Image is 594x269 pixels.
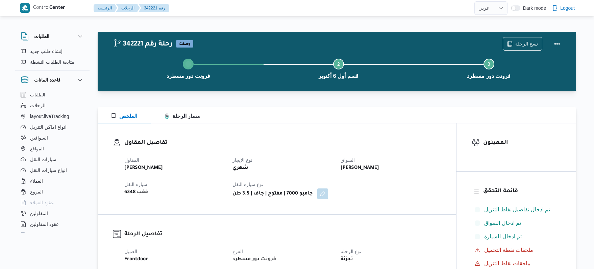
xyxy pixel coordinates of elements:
[264,51,414,86] button: قسم أول 6 أكتوبر
[483,187,561,196] h3: قائمة التحقق
[484,246,533,254] span: ملحقات نقطة التحميل
[124,188,148,197] b: قفب 6348
[520,5,546,11] span: Dark mode
[484,234,522,239] span: تم ادخال السيارة
[30,209,48,217] span: المقاولين
[341,157,355,163] span: السواق
[484,247,533,253] span: ملحقات نقطة التحميل
[30,58,74,66] span: متابعة الطلبات النشطة
[18,111,87,122] button: layout.liveTracking
[472,258,561,269] button: ملحقات نقاط التنزيل
[337,61,340,67] span: 2
[18,230,87,240] button: اجهزة التليفون
[472,245,561,256] button: ملحقات نقطة التحميل
[113,51,264,86] button: فرونت دور مسطرد
[414,51,564,86] button: فرونت دور مسطرد
[18,154,87,165] button: سيارات النقل
[185,61,191,67] svg: Step 1 is complete
[124,256,148,264] b: Frontdoor
[515,40,538,48] span: نسخ الرحلة
[124,230,441,239] h3: تفاصيل الرحلة
[124,182,147,187] span: سيارة النقل
[484,219,521,227] span: تم ادخال السواق
[167,72,210,80] span: فرونت دور مسطرد
[18,46,87,57] button: إنشاء طلب جديد
[503,37,542,51] button: نسخ الرحلة
[30,145,44,153] span: المواقع
[18,57,87,67] button: متابعة الطلبات النشطة
[550,37,564,51] button: Actions
[488,61,490,67] span: 3
[341,164,379,172] b: [PERSON_NAME]
[30,47,63,55] span: إنشاء طلب جديد
[319,72,358,80] span: قسم أول 6 أكتوبر
[20,3,30,13] img: X8yXhbKr1z7QwAAAABJRU5ErkJggg==
[30,101,46,110] span: الرحلات
[30,188,43,196] span: الفروع
[49,5,65,11] b: Center
[15,46,90,70] div: الطلبات
[18,89,87,100] button: الطلبات
[18,132,87,143] button: السواقين
[18,176,87,186] button: العملاء
[30,112,69,120] span: layout.liveTracking
[18,197,87,208] button: عقود العملاء
[34,76,60,84] h3: قاعدة البيانات
[484,220,521,226] span: تم ادخال السواق
[94,4,117,12] button: الرئيسيه
[18,208,87,219] button: المقاولين
[560,4,575,12] span: Logout
[484,233,522,241] span: تم ادخال السيارة
[341,249,361,254] span: نوع الرحله
[484,207,550,212] span: تم ادخال تفاصيل نفاط التنزيل
[30,199,54,207] span: عقود العملاء
[15,89,90,235] div: قاعدة البيانات
[139,4,169,12] button: 342221 رقم
[30,155,56,163] span: سيارات النقل
[18,100,87,111] button: الرحلات
[484,260,530,268] span: ملحقات نقاط التنزيل
[18,186,87,197] button: الفروع
[176,40,193,48] span: وصلت
[30,134,48,142] span: السواقين
[472,204,561,215] button: تم ادخال تفاصيل نفاط التنزيل
[341,256,353,264] b: تجزئة
[124,139,441,148] h3: تفاصيل المقاول
[549,1,577,15] button: Logout
[232,256,276,264] b: فرونت دور مسطرد
[34,32,49,40] h3: الطلبات
[467,72,511,80] span: فرونت دور مسطرد
[164,113,200,119] span: مسار الرحلة
[116,4,140,12] button: الرحلات
[232,249,243,254] span: الفرع
[30,91,45,99] span: الطلبات
[30,231,58,239] span: اجهزة التليفون
[124,164,163,172] b: [PERSON_NAME]
[232,190,313,198] b: جامبو 7000 | مفتوح | جاف | 3.5 طن
[124,249,137,254] span: العميل
[484,261,530,266] span: ملحقات نقاط التنزيل
[18,165,87,176] button: انواع سيارات النقل
[232,164,248,172] b: شهري
[18,122,87,132] button: انواع اماكن التنزيل
[18,219,87,230] button: عقود المقاولين
[111,113,137,119] span: الملخص
[232,182,263,187] span: نوع سيارة النقل
[232,157,252,163] span: نوع الايجار
[30,123,67,131] span: انواع اماكن التنزيل
[484,206,550,214] span: تم ادخال تفاصيل نفاط التنزيل
[179,42,190,46] b: وصلت
[472,218,561,229] button: تم ادخال السواق
[472,231,561,242] button: تم ادخال السيارة
[30,177,43,185] span: العملاء
[124,157,139,163] span: المقاول
[18,143,87,154] button: المواقع
[30,220,59,228] span: عقود المقاولين
[483,139,561,148] h3: المعينون
[21,32,84,40] button: الطلبات
[113,40,173,49] h2: 342221 رحلة رقم
[30,166,67,174] span: انواع سيارات النقل
[21,76,84,84] button: قاعدة البيانات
